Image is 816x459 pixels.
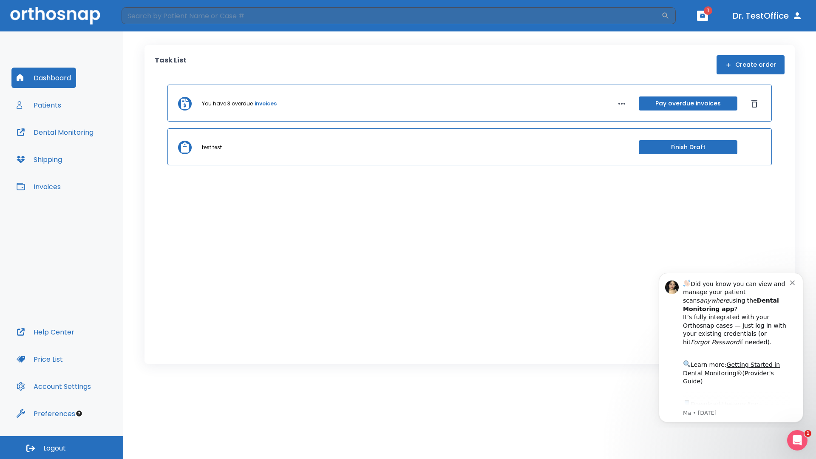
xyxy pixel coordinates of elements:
[144,13,151,20] button: Dismiss notification
[75,410,83,417] div: Tooltip anchor
[155,55,187,74] p: Task List
[646,265,816,428] iframe: Intercom notifications message
[11,376,96,397] button: Account Settings
[11,149,67,170] button: Shipping
[11,95,66,115] button: Patients
[805,430,811,437] span: 1
[43,444,66,453] span: Logout
[10,7,100,24] img: Orthosnap
[11,122,99,142] button: Dental Monitoring
[639,140,737,154] button: Finish Draft
[704,6,712,15] span: 1
[37,144,144,152] p: Message from Ma, sent 7w ago
[255,100,277,108] a: invoices
[11,68,76,88] button: Dashboard
[202,100,253,108] p: You have 3 overdue
[787,430,807,450] iframe: Intercom live chat
[639,96,737,110] button: Pay overdue invoices
[717,55,785,74] button: Create order
[748,97,761,110] button: Dismiss
[122,7,661,24] input: Search by Patient Name or Case #
[11,176,66,197] button: Invoices
[11,349,68,369] button: Price List
[202,144,222,151] p: test test
[37,133,144,177] div: Download the app: | ​ Let us know if you need help getting started!
[37,136,113,151] a: App Store
[11,322,79,342] button: Help Center
[729,8,806,23] button: Dr. TestOffice
[11,403,80,424] button: Preferences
